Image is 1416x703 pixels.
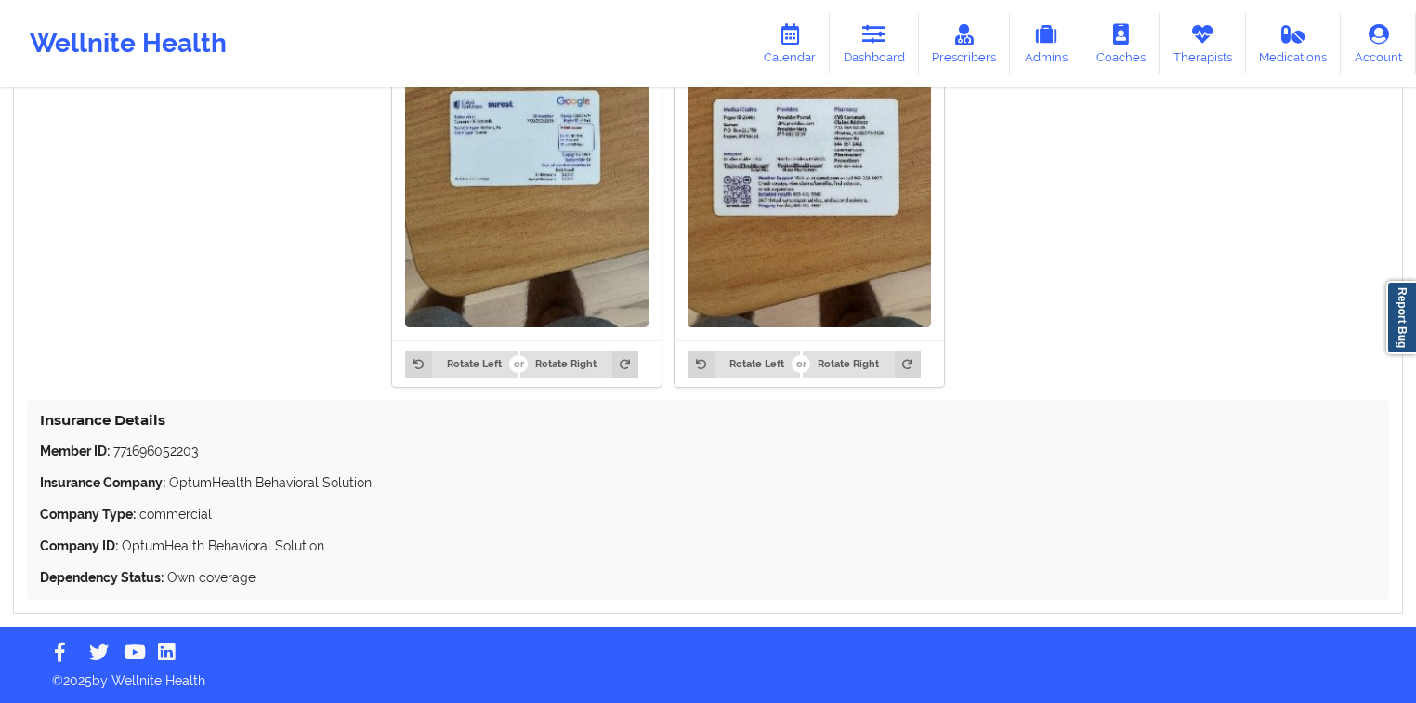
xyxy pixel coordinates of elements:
p: Own coverage [40,568,1376,587]
h4: Insurance Details [40,411,1376,429]
p: OptumHealth Behavioral Solution [40,473,1376,492]
p: © 2025 by Wellnite Health [39,658,1377,690]
button: Rotate Left [688,351,799,377]
img: Cameron Setareh [405,3,649,327]
a: Dashboard [830,13,919,74]
strong: Company Type: [40,507,136,522]
a: Coaches [1082,13,1160,74]
strong: Dependency Status: [40,570,164,585]
a: Report Bug [1386,281,1416,354]
a: Prescribers [919,13,1011,74]
a: Therapists [1160,13,1246,74]
a: Calendar [750,13,830,74]
strong: Company ID: [40,538,118,553]
a: Account [1341,13,1416,74]
a: Medications [1246,13,1342,74]
a: Admins [1010,13,1082,74]
button: Rotate Right [803,351,921,377]
button: Rotate Left [405,351,517,377]
p: 771696052203 [40,442,1376,460]
img: Cameron Setareh [688,3,931,327]
strong: Member ID: [40,444,110,458]
strong: Insurance Company: [40,475,165,490]
p: commercial [40,505,1376,524]
button: Rotate Right [520,351,638,377]
p: OptumHealth Behavioral Solution [40,537,1376,555]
